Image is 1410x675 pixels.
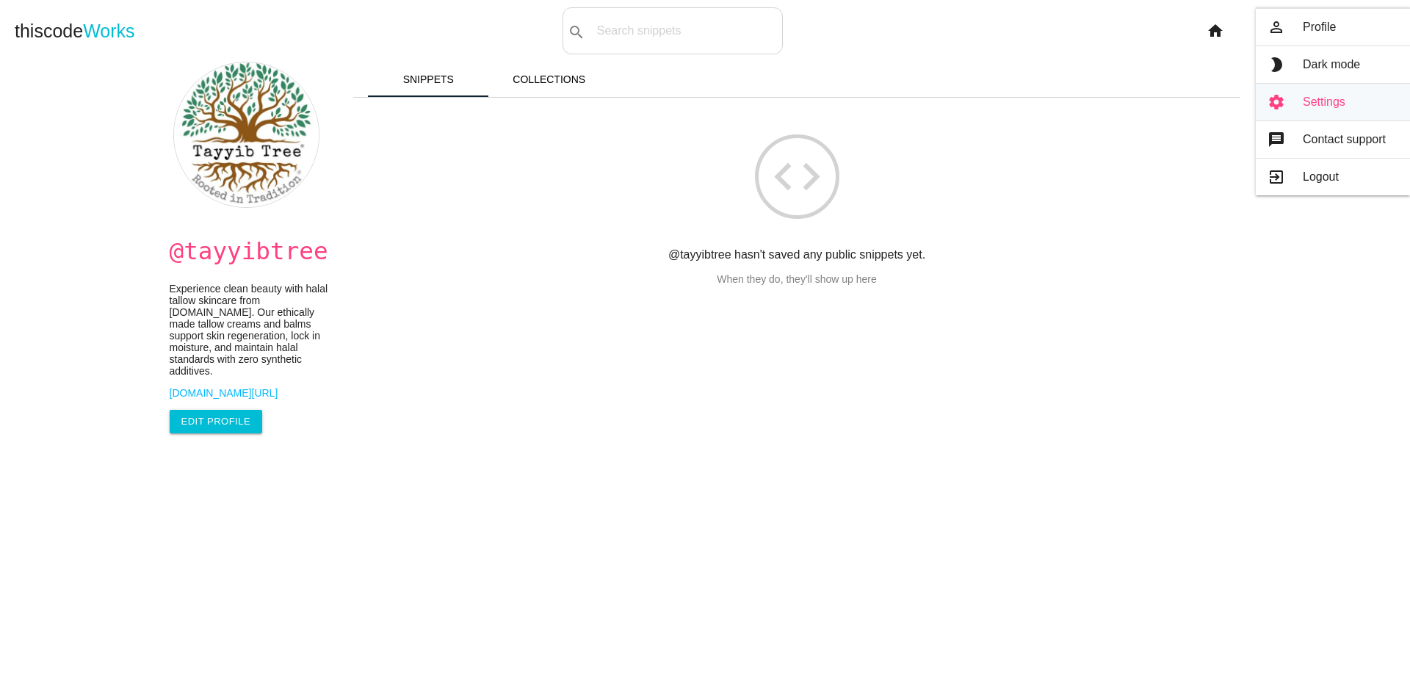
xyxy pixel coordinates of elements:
[568,9,585,56] i: search
[1256,159,1410,195] a: exit_to_appLogout
[170,410,263,433] a: Edit Profile
[1256,46,1410,83] a: brightness_2Dark mode
[83,21,134,41] span: Works
[1256,121,1410,158] a: messageContact support
[368,62,489,97] a: Snippets
[1268,94,1285,110] i: settings
[1207,7,1224,54] i: home
[1268,19,1285,35] i: person_outline
[15,7,135,54] a: thiscodeWorks
[1256,9,1410,46] a: person_outlineProfile
[170,283,338,377] p: Experience clean beauty with halal tallow skincare from [DOMAIN_NAME]. Our ethically made tallow ...
[1268,169,1285,185] i: exit_to_app
[1256,84,1410,120] a: settingsSettings
[170,387,338,399] a: [DOMAIN_NAME][URL]
[173,62,319,208] img: dcd90a98ff603650200100c142d80d4c
[563,8,590,54] button: search
[170,239,338,265] h1: @tayyibtree
[353,273,1240,285] p: When they do, they'll show up here
[1268,57,1285,73] i: brightness_2
[755,134,839,219] i: code
[590,15,782,46] input: Search snippets
[489,62,610,97] a: Collections
[1268,131,1285,148] i: message
[668,248,925,261] strong: @tayyibtree hasn't saved any public snippets yet.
